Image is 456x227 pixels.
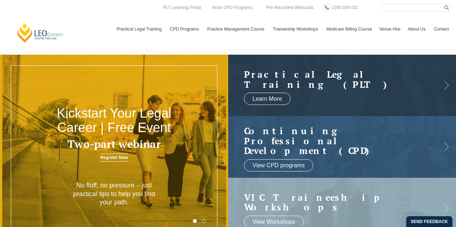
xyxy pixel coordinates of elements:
a: [PERSON_NAME] Centre for Law [16,23,64,43]
a: Learn More [244,93,291,105]
a: Traineeship Workshops [269,19,323,40]
a: Continuing ProfessionalDevelopment (CPD) [244,126,426,156]
a: Practice Management Course [204,19,269,40]
a: 1300 039 031 [330,4,360,12]
a: PLT Learning Portal [161,4,203,12]
p: No fluff, no pressure – just practical tips to help you find your path. [68,181,160,206]
iframe: LiveChat chat widget [408,179,438,209]
a: Venue Hire [376,19,404,40]
button: 1 [193,219,197,223]
a: Contact [430,19,452,40]
h2: Practical Legal Training (PLT) [244,69,426,89]
a: About Us [404,19,430,40]
h3: Two-part webinar [46,138,183,150]
button: 2 [202,219,206,223]
a: Practical Legal Training [113,19,167,40]
a: Medicare Billing Course [323,19,376,40]
h2: Continuing Professional Development (CPD) [244,126,426,156]
a: Register Now [100,154,128,162]
span: 1300 039 031 [332,5,358,10]
a: Book CPD Programs [211,4,254,12]
a: Pre-Recorded Webcasts [265,4,315,12]
a: CPD Programs [166,19,204,40]
h2: Kickstart Your Legal Career | Free Event [46,106,183,135]
a: Practical LegalTraining (PLT) [244,69,426,89]
a: View CPD programs [244,159,314,171]
a: VIC Traineeship Workshops [244,192,426,212]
